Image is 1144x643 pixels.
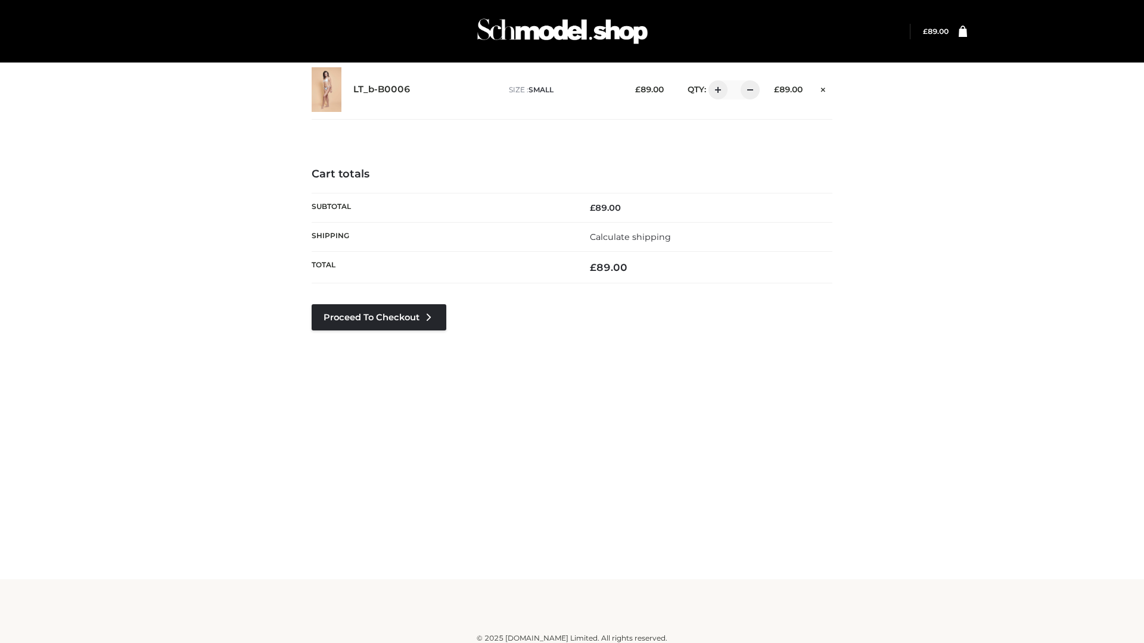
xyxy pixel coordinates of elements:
bdi: 89.00 [923,27,949,36]
bdi: 89.00 [590,202,621,213]
bdi: 89.00 [590,261,627,273]
span: £ [774,85,779,94]
img: Schmodel Admin 964 [473,8,652,55]
a: Proceed to Checkout [312,304,446,330]
div: QTY: [676,80,756,99]
p: size : [509,85,617,95]
span: £ [635,85,641,94]
a: LT_b-B0006 [353,84,411,95]
th: Total [312,252,572,283]
th: Shipping [312,222,572,251]
bdi: 89.00 [774,85,803,94]
a: £89.00 [923,27,949,36]
span: £ [590,261,596,273]
span: SMALL [529,85,554,94]
th: Subtotal [312,193,572,222]
a: Remove this item [815,80,832,96]
span: £ [923,27,928,36]
bdi: 89.00 [635,85,664,94]
span: £ [590,202,595,213]
a: Calculate shipping [590,232,671,242]
h4: Cart totals [312,168,832,181]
